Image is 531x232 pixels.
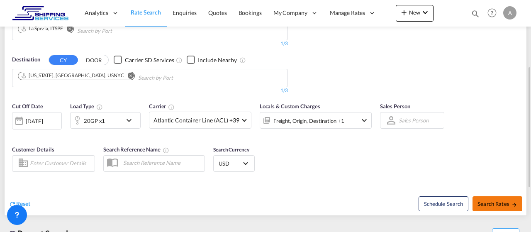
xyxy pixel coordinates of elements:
div: Help [485,6,503,21]
span: Rate Search [131,9,161,16]
span: Search Currency [213,147,249,153]
md-icon: icon-information-outline [96,104,103,110]
div: Press delete to remove this chip. [21,72,125,79]
md-checkbox: Checkbox No Ink [187,56,237,64]
div: icon-refreshReset [9,200,30,209]
md-icon: icon-plus 400-fg [399,7,409,17]
button: Search Ratesicon-arrow-right [473,196,522,211]
span: Customer Details [12,146,54,153]
md-icon: icon-chevron-down [124,115,138,125]
button: CY [49,55,78,65]
button: DOOR [79,55,108,65]
div: 20GP x1 [84,115,105,127]
input: Chips input. [138,71,217,85]
span: Manage Rates [330,9,365,17]
span: Bookings [239,9,262,16]
span: Quotes [208,9,227,16]
md-icon: Unchecked: Ignores neighbouring ports when fetching rates.Checked : Includes neighbouring ports w... [239,57,246,63]
span: Cut Off Date [12,103,43,110]
md-select: Sales Person [398,115,429,127]
button: Remove [122,72,134,81]
span: My Company [273,9,307,17]
button: Note: By default Schedule search will only considerorigin ports, destination ports and cut off da... [419,196,468,211]
md-icon: icon-magnify [471,9,480,18]
md-chips-wrap: Chips container. Use arrow keys to select chips. [17,22,159,38]
span: Help [485,6,499,20]
div: [DATE] [12,112,62,129]
div: Press delete to remove this chip. [21,25,64,32]
div: Freight Origin Destination Factory Stuffingicon-chevron-down [260,112,372,129]
md-icon: The selected Trucker/Carrierwill be displayed in the rate results If the rates are from another f... [168,104,175,110]
span: USD [219,160,242,167]
div: 20GP x1icon-chevron-down [70,112,141,129]
md-icon: Unchecked: Search for CY (Container Yard) services for all selected carriers.Checked : Search for... [176,57,183,63]
span: Load Type [70,103,103,110]
div: 1/3 [12,87,288,94]
div: icon-magnify [471,9,480,22]
img: 16a45590484b11ec96d1ab294d655fa0.png [12,4,68,22]
div: 1/3 [12,40,288,47]
span: New [399,9,430,16]
div: Carrier SD Services [125,56,174,64]
md-select: Select Currency: $ USDUnited States Dollar [218,157,250,169]
div: Freight Origin Destination Factory Stuffing [273,115,344,127]
span: Destination [12,56,40,64]
span: Reset [16,200,30,207]
md-icon: icon-arrow-right [512,202,517,208]
button: Remove [61,25,73,34]
span: Carrier [149,103,175,110]
div: New York, NY, USNYC [21,72,124,79]
span: Search Rates [477,200,517,207]
div: Include Nearby [198,56,237,64]
div: A [503,6,516,20]
span: Locals & Custom Charges [260,103,320,110]
md-checkbox: Checkbox No Ink [114,56,174,64]
md-icon: Your search will be saved by the below given name [163,147,169,154]
md-icon: icon-refresh [9,200,16,208]
div: [DATE] [26,117,43,125]
input: Chips input. [77,24,156,38]
md-icon: icon-chevron-down [359,115,369,125]
button: icon-plus 400-fgNewicon-chevron-down [396,5,434,22]
span: Search Reference Name [103,146,169,153]
span: Sales Person [380,103,410,110]
span: Analytics [85,9,108,17]
md-icon: icon-chevron-down [420,7,430,17]
span: Atlantic Container Line (ACL) +39 [153,116,239,125]
span: Enquiries [173,9,197,16]
md-datepicker: Select [12,129,18,140]
div: La Spezia, ITSPE [21,25,63,32]
md-chips-wrap: Chips container. Use arrow keys to select chips. [17,69,220,85]
input: Enter Customer Details [30,157,92,170]
input: Search Reference Name [119,156,205,169]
